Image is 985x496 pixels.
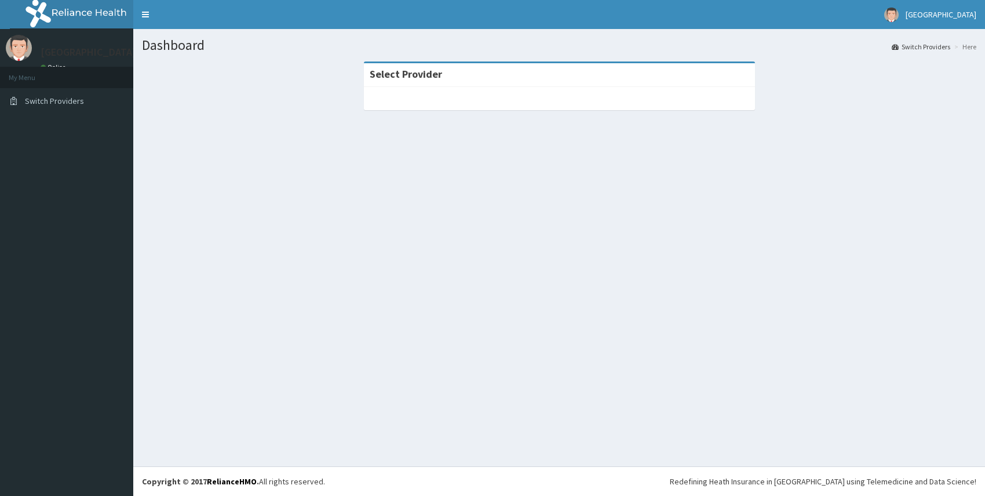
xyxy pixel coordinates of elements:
[951,42,976,52] li: Here
[892,42,950,52] a: Switch Providers
[25,96,84,106] span: Switch Providers
[884,8,899,22] img: User Image
[207,476,257,487] a: RelianceHMO
[6,35,32,61] img: User Image
[41,47,136,57] p: [GEOGRAPHIC_DATA]
[142,476,259,487] strong: Copyright © 2017 .
[370,67,442,81] strong: Select Provider
[133,466,985,496] footer: All rights reserved.
[142,38,976,53] h1: Dashboard
[41,63,68,71] a: Online
[670,476,976,487] div: Redefining Heath Insurance in [GEOGRAPHIC_DATA] using Telemedicine and Data Science!
[906,9,976,20] span: [GEOGRAPHIC_DATA]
